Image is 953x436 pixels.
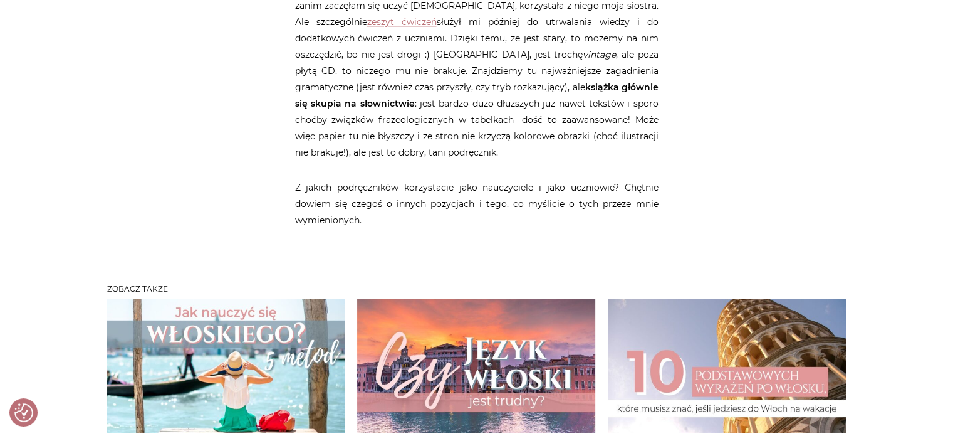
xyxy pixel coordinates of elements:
strong: książka głównie się skupia na słownictwie [295,82,659,109]
button: Preferencje co do zgód [14,403,33,422]
em: vintage [583,49,616,60]
p: Z jakich podręczników korzystacie jako nauczyciele i jako uczniowie? Chętnie dowiem się czegoś o ... [295,179,659,228]
img: Revisit consent button [14,403,33,422]
a: zeszyt ćwiczeń [367,16,437,28]
h3: Zobacz także [107,285,846,294]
